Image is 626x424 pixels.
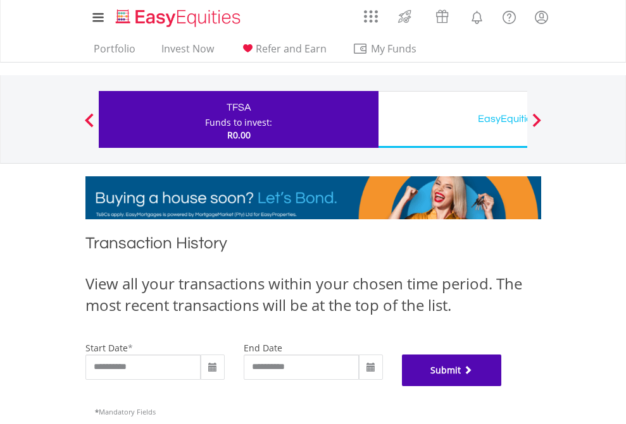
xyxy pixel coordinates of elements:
[432,6,453,27] img: vouchers-v2.svg
[423,3,461,27] a: Vouchers
[106,99,371,116] div: TFSA
[77,119,102,132] button: Previous
[244,342,282,354] label: end date
[394,6,415,27] img: thrive-v2.svg
[524,119,549,132] button: Next
[356,3,386,23] a: AppsGrid
[235,42,332,62] a: Refer and Earn
[95,407,156,416] span: Mandatory Fields
[461,3,493,28] a: Notifications
[402,354,502,386] button: Submit
[227,129,251,141] span: R0.00
[85,273,541,317] div: View all your transactions within your chosen time period. The most recent transactions will be a...
[256,42,327,56] span: Refer and Earn
[493,3,525,28] a: FAQ's and Support
[156,42,219,62] a: Invest Now
[85,342,128,354] label: start date
[364,9,378,23] img: grid-menu-icon.svg
[89,42,141,62] a: Portfolio
[113,8,246,28] img: EasyEquities_Logo.png
[525,3,558,31] a: My Profile
[111,3,246,28] a: Home page
[85,232,541,260] h1: Transaction History
[353,40,435,57] span: My Funds
[205,116,272,129] div: Funds to invest:
[85,176,541,219] img: EasyMortage Promotion Banner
